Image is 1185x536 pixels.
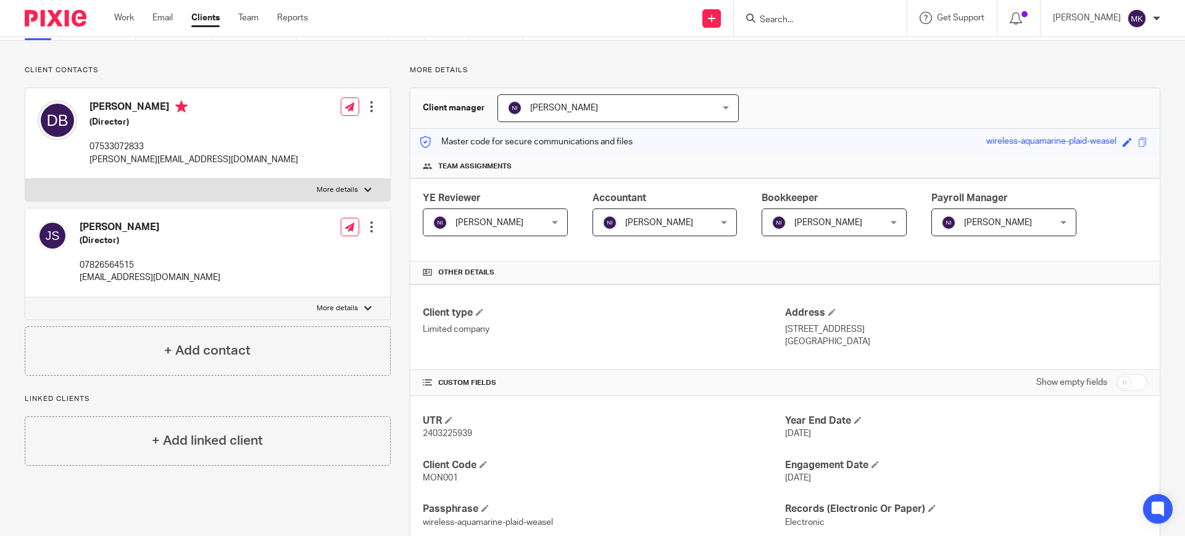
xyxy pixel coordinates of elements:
span: Get Support [937,14,984,22]
p: [EMAIL_ADDRESS][DOMAIN_NAME] [80,271,220,284]
a: Team [238,12,259,24]
a: Email [152,12,173,24]
img: svg%3E [433,215,447,230]
h4: [PERSON_NAME] [80,221,220,234]
h4: Passphrase [423,503,785,516]
p: More details [317,303,358,313]
h3: Client manager [423,102,485,114]
h4: Client type [423,307,785,320]
a: Work [114,12,134,24]
p: Client contacts [25,65,391,75]
h4: + Add contact [164,341,251,360]
span: Other details [438,268,494,278]
h4: Engagement Date [785,459,1147,472]
h4: UTR [423,414,785,427]
p: [PERSON_NAME] [1053,12,1121,24]
h4: + Add linked client [152,431,263,450]
span: [PERSON_NAME] [964,218,1032,227]
i: Primary [175,101,188,113]
a: Clients [191,12,220,24]
span: Bookkeeper [762,193,818,203]
span: Accountant [592,193,646,203]
h4: Records (Electronic Or Paper) [785,503,1147,516]
div: wireless-aquamarine-plaid-weasel [986,135,1116,149]
span: [PERSON_NAME] [455,218,523,227]
span: MON001 [423,474,458,482]
label: Show empty fields [1036,376,1107,389]
span: [DATE] [785,474,811,482]
h4: CUSTOM FIELDS [423,378,785,388]
span: [PERSON_NAME] [530,104,598,112]
img: svg%3E [602,215,617,230]
span: YE Reviewer [423,193,481,203]
img: svg%3E [1127,9,1147,28]
img: svg%3E [38,221,67,250]
img: svg%3E [771,215,786,230]
span: [PERSON_NAME] [625,218,693,227]
p: [STREET_ADDRESS] [785,323,1147,336]
span: 2403225939 [423,429,472,438]
p: Linked clients [25,394,391,404]
p: 07533072833 [89,141,298,153]
p: Master code for secure communications and files [420,136,633,148]
h4: Client Code [423,459,785,472]
img: svg%3E [38,101,77,140]
span: Electronic [785,518,825,527]
p: [GEOGRAPHIC_DATA] [785,336,1147,348]
img: svg%3E [941,215,956,230]
h4: [PERSON_NAME] [89,101,298,116]
p: [PERSON_NAME][EMAIL_ADDRESS][DOMAIN_NAME] [89,154,298,166]
span: [PERSON_NAME] [794,218,862,227]
p: Limited company [423,323,785,336]
a: Reports [277,12,308,24]
p: More details [317,185,358,195]
span: Payroll Manager [931,193,1008,203]
span: [DATE] [785,429,811,438]
h5: (Director) [80,234,220,247]
p: 07826564515 [80,259,220,271]
span: Team assignments [438,162,512,171]
h4: Address [785,307,1147,320]
input: Search [759,15,870,26]
h4: Year End Date [785,414,1147,427]
p: More details [410,65,1160,75]
h5: (Director) [89,116,298,128]
img: Pixie [25,10,86,27]
img: svg%3E [507,101,522,115]
span: wireless-aquamarine-plaid-weasel [423,518,553,527]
